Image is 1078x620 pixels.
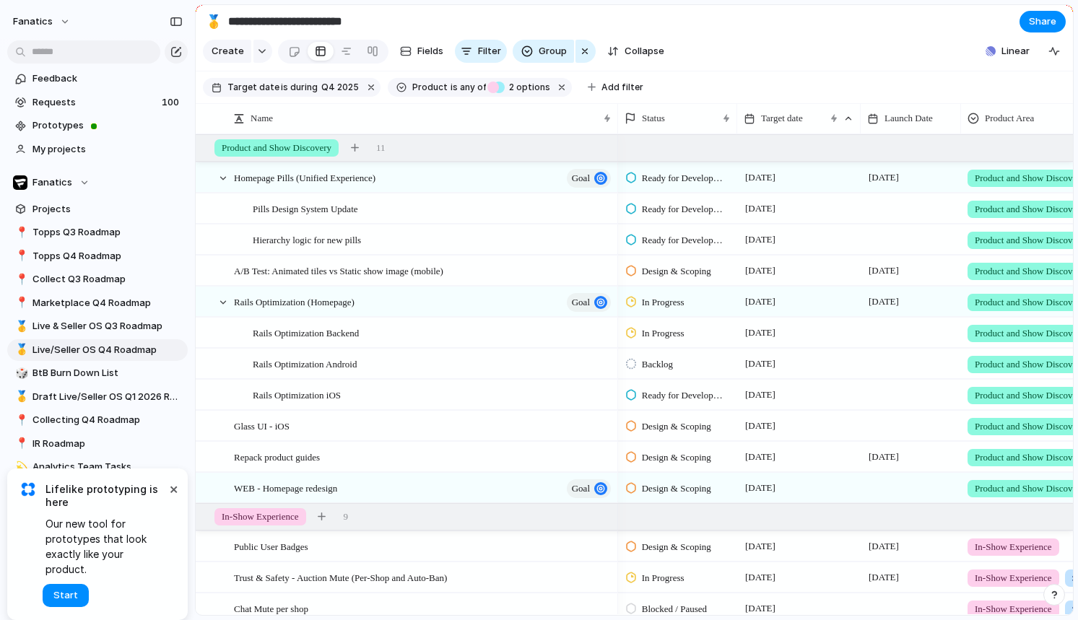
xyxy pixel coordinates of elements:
button: isduring [279,79,320,95]
a: Prototypes [7,115,188,136]
span: Repack product guides [234,448,320,465]
span: any of [458,81,486,94]
a: Requests100 [7,92,188,113]
div: 💫 [15,459,25,476]
span: [DATE] [865,262,903,279]
button: Linear [980,40,1035,62]
span: Target date [761,111,803,126]
button: 🎲 [13,366,27,380]
div: 🎲 [15,365,25,382]
button: 🥇 [13,390,27,404]
div: 📍 [15,435,25,452]
span: Public User Badges [234,538,308,554]
div: 📍Collect Q3 Roadmap [7,268,188,290]
span: Collecting Q4 Roadmap [32,413,183,427]
a: 📍Topps Q3 Roadmap [7,222,188,243]
button: goal [567,293,611,312]
button: 🥇 [13,319,27,333]
span: Lifelike prototyping is here [45,483,166,509]
span: Collapse [625,44,664,58]
span: Backlog [642,357,673,372]
span: [DATE] [865,448,903,466]
span: Feedback [32,71,183,86]
span: Design & Scoping [642,264,711,279]
button: Fields [394,40,449,63]
div: 🥇 [15,341,25,358]
span: options [505,81,550,94]
button: 📍 [13,437,27,451]
span: In-Show Experience [975,602,1052,616]
span: Rails Optimization (Homepage) [234,293,355,310]
span: Filter [478,44,501,58]
div: 📍 [15,224,25,241]
span: fanatics [13,14,53,29]
span: My projects [32,142,183,157]
button: 📍 [13,272,27,287]
button: 📍 [13,225,27,240]
a: 📍Topps Q4 Roadmap [7,245,188,267]
button: 💫 [13,460,27,474]
span: Product [412,81,448,94]
span: Design & Scoping [642,540,711,554]
span: [DATE] [742,448,779,466]
span: Ready for Development [642,233,725,248]
span: goal [572,479,590,499]
a: 💫Analytics Team Tasks [7,456,188,478]
span: 100 [162,95,182,110]
span: [DATE] [742,293,779,310]
span: Blocked / Paused [642,602,707,616]
span: Glass UI - iOS [234,417,290,434]
span: A/B Test: Animated tiles vs Static show image (mobile) [234,262,443,279]
span: Live & Seller OS Q3 Roadmap [32,319,183,333]
div: 🥇Live & Seller OS Q3 Roadmap [7,315,188,337]
span: [DATE] [742,569,779,586]
button: Group [513,40,574,63]
span: Projects [32,202,183,217]
span: [DATE] [742,355,779,372]
span: In-Show Experience [222,510,299,524]
span: Group [539,44,567,58]
span: In Progress [642,571,684,585]
span: Requests [32,95,157,110]
span: is [451,81,458,94]
a: Feedback [7,68,188,89]
span: Rails Optimization Android [253,355,357,372]
a: Projects [7,198,188,220]
button: goal [567,479,611,498]
button: 2 options [487,79,553,95]
span: [DATE] [865,169,903,186]
span: Our new tool for prototypes that look exactly like your product. [45,516,166,577]
a: 🥇Draft Live/Seller OS Q1 2026 Roadmap [7,386,188,408]
span: Fields [417,44,443,58]
span: [DATE] [742,262,779,279]
button: 🥇 [13,343,27,357]
span: Collect Q3 Roadmap [32,272,183,287]
span: In-Show Experience [975,540,1052,554]
a: 🎲BtB Burn Down List [7,362,188,384]
span: Topps Q4 Roadmap [32,249,183,263]
div: 📍 [15,412,25,429]
span: Design & Scoping [642,481,711,496]
span: Draft Live/Seller OS Q1 2026 Roadmap [32,390,183,404]
span: Create [212,44,244,58]
span: is [281,81,288,94]
span: Start [53,588,78,603]
span: WEB - Homepage redesign [234,479,337,496]
span: Live/Seller OS Q4 Roadmap [32,343,183,357]
div: 🥇 [206,12,222,31]
span: [DATE] [742,538,779,555]
button: goal [567,169,611,188]
a: 📍IR Roadmap [7,433,188,455]
span: [DATE] [865,538,903,555]
span: Design & Scoping [642,419,711,434]
button: Share [1020,11,1066,32]
span: Design & Scoping [642,450,711,465]
span: goal [572,292,590,313]
span: Topps Q3 Roadmap [32,225,183,240]
span: Marketplace Q4 Roadmap [32,296,183,310]
a: 📍Marketplace Q4 Roadmap [7,292,188,314]
span: Status [642,111,665,126]
span: Product and Show Discovery [222,141,331,155]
